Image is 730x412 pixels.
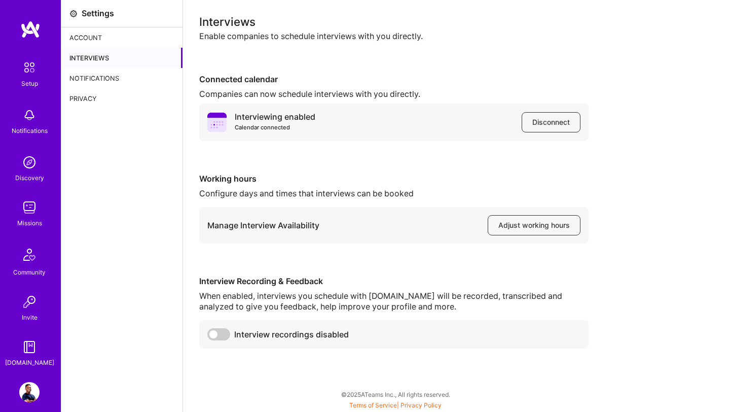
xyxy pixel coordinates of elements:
[207,113,227,132] i: icon PurpleCalendar
[19,105,40,125] img: bell
[199,74,589,85] div: Connected calendar
[400,401,442,409] a: Privacy Policy
[199,291,589,312] div: When enabled, interviews you schedule with [DOMAIN_NAME] will be recorded, transcribed and analyz...
[12,125,48,136] div: Notifications
[349,401,442,409] span: |
[19,292,40,312] img: Invite
[19,152,40,173] img: discovery
[19,57,40,78] img: setup
[199,16,714,27] div: Interviews
[199,174,589,184] div: Working hours
[488,215,580,235] button: Adjust working hours
[199,188,589,199] div: Configure days and times that interviews can be booked
[522,112,580,132] button: Disconnect
[199,276,589,287] div: Interview Recording & Feedback
[199,89,589,99] div: Companies can now schedule interviews with you directly.
[532,117,570,127] span: Disconnect
[20,20,41,39] img: logo
[21,78,38,89] div: Setup
[13,267,46,278] div: Community
[17,243,42,267] img: Community
[235,122,315,133] div: Calendar connected
[19,337,40,357] img: guide book
[498,220,570,230] span: Adjust working hours
[207,220,319,231] div: Manage Interview Availability
[61,68,182,88] div: Notifications
[15,173,44,183] div: Discovery
[17,218,42,228] div: Missions
[5,357,54,368] div: [DOMAIN_NAME]
[69,10,78,18] i: icon Settings
[82,8,114,19] div: Settings
[19,197,40,218] img: teamwork
[61,48,182,68] div: Interviews
[235,112,315,133] div: Interviewing enabled
[234,329,349,340] span: Interview recordings disabled
[17,382,42,402] a: User Avatar
[19,382,40,402] img: User Avatar
[61,382,730,407] div: © 2025 ATeams Inc., All rights reserved.
[199,31,714,42] div: Enable companies to schedule interviews with you directly.
[61,88,182,109] div: Privacy
[349,401,397,409] a: Terms of Service
[61,27,182,48] div: Account
[22,312,38,323] div: Invite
